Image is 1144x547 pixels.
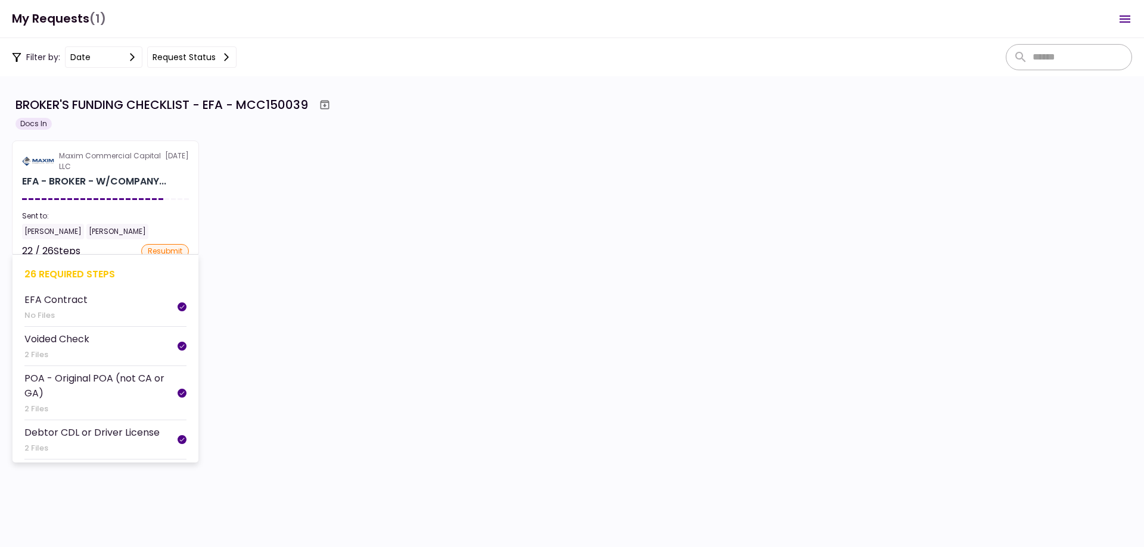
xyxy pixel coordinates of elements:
div: [DATE] [22,151,189,172]
div: EFA - BROKER - W/COMPANY - FUNDING CHECKLIST for KIVU TRANSPORTATION LLC [22,174,166,189]
div: No Files [24,310,88,321]
div: 26 required steps [24,267,186,282]
div: EFA Contract [24,292,88,307]
h1: My Requests [12,7,106,31]
button: Open menu [1111,5,1139,33]
span: (1) [89,7,106,31]
div: [PERSON_NAME] [86,224,148,239]
div: Docs In [15,118,52,130]
div: date [70,51,91,64]
div: Maxim Commercial Capital LLC [59,151,165,172]
div: Filter by: [12,46,237,68]
div: resubmit [141,244,189,258]
div: 2 Files [24,442,160,454]
div: BROKER'S FUNDING CHECKLIST - EFA - MCC150039 [15,96,308,114]
div: Debtor CDL or Driver License [24,425,160,440]
button: Request status [147,46,237,68]
button: date [65,46,142,68]
img: Partner logo [22,156,54,167]
div: 2 Files [24,403,178,415]
div: POA - Original POA (not CA or GA) [24,371,178,401]
div: Voided Check [24,332,89,346]
div: [PERSON_NAME] [22,224,84,239]
div: 22 / 26 Steps [22,244,80,258]
div: 2 Files [24,349,89,361]
div: Sent to: [22,211,189,221]
button: Archive workflow [314,94,335,115]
